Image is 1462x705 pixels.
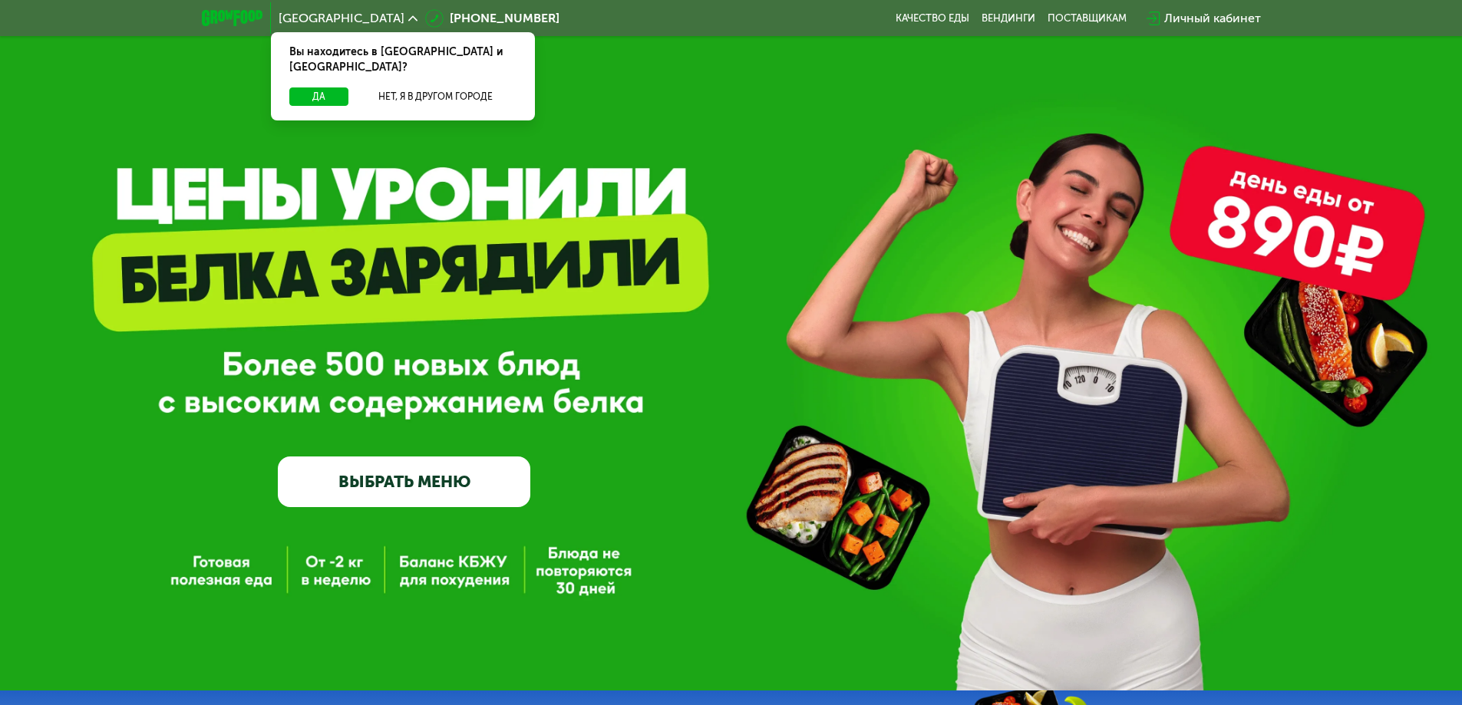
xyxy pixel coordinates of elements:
[1164,9,1261,28] div: Личный кабинет
[279,12,404,25] span: [GEOGRAPHIC_DATA]
[271,32,535,87] div: Вы находитесь в [GEOGRAPHIC_DATA] и [GEOGRAPHIC_DATA]?
[1048,12,1127,25] div: поставщикам
[425,9,559,28] a: [PHONE_NUMBER]
[289,87,348,106] button: Да
[278,456,530,507] a: ВЫБРАТЬ МЕНЮ
[896,12,969,25] a: Качество еды
[355,87,516,106] button: Нет, я в другом городе
[982,12,1035,25] a: Вендинги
